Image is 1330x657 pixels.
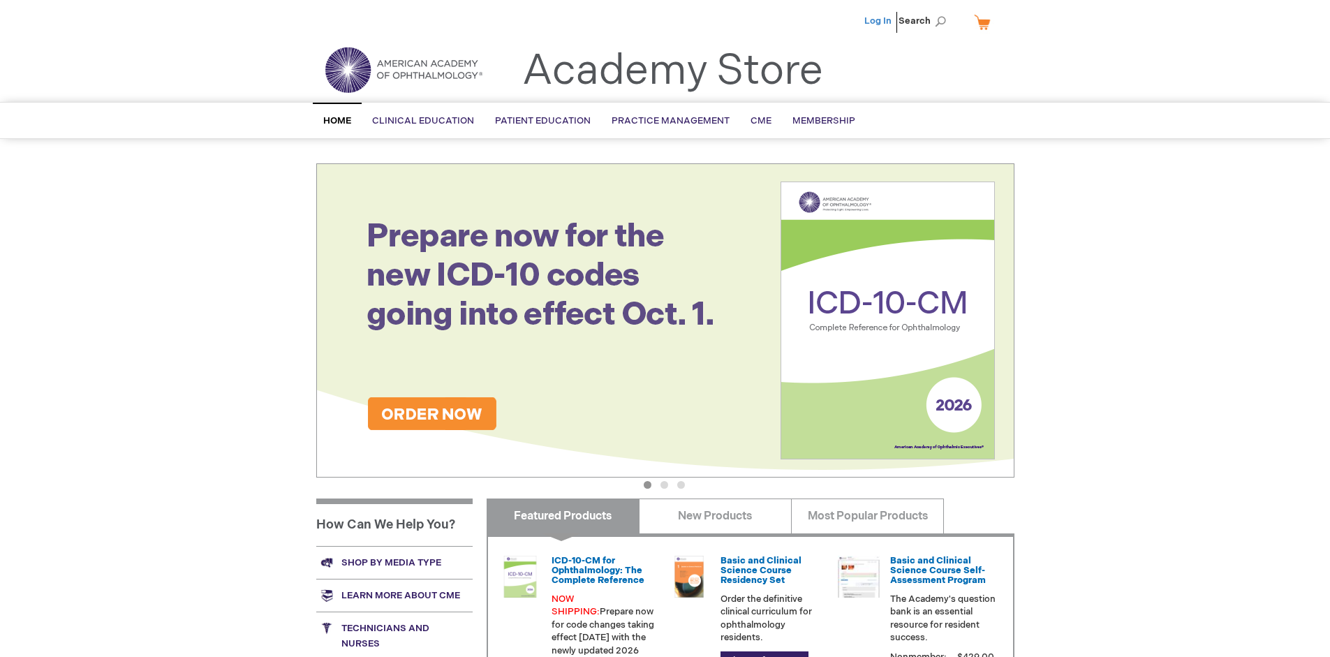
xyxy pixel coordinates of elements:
[660,481,668,489] button: 2 of 3
[522,46,823,96] a: Academy Store
[677,481,685,489] button: 3 of 3
[864,15,892,27] a: Log In
[639,499,792,533] a: New Products
[372,115,474,126] span: Clinical Education
[890,555,986,586] a: Basic and Clinical Science Course Self-Assessment Program
[899,7,952,35] span: Search
[721,593,827,644] p: Order the definitive clinical curriculum for ophthalmology residents.
[316,546,473,579] a: Shop by media type
[644,481,651,489] button: 1 of 3
[552,593,600,618] font: NOW SHIPPING:
[612,115,730,126] span: Practice Management
[890,593,996,644] p: The Academy's question bank is an essential resource for resident success.
[499,556,541,598] img: 0120008u_42.png
[668,556,710,598] img: 02850963u_47.png
[721,555,801,586] a: Basic and Clinical Science Course Residency Set
[792,115,855,126] span: Membership
[316,499,473,546] h1: How Can We Help You?
[791,499,944,533] a: Most Popular Products
[751,115,771,126] span: CME
[316,579,473,612] a: Learn more about CME
[495,115,591,126] span: Patient Education
[323,115,351,126] span: Home
[487,499,640,533] a: Featured Products
[552,555,644,586] a: ICD-10-CM for Ophthalmology: The Complete Reference
[838,556,880,598] img: bcscself_20.jpg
